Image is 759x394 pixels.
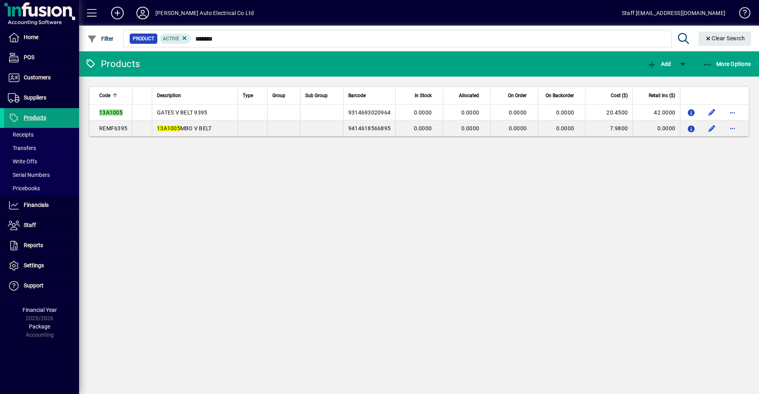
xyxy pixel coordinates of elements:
span: 9314693020964 [348,109,391,116]
span: 0.0000 [414,125,432,131]
div: On Order [495,91,534,100]
span: 0.0000 [461,109,480,116]
span: POS [24,54,34,60]
span: Products [24,114,46,121]
span: Settings [24,262,44,268]
a: Customers [4,68,79,88]
div: Description [157,91,233,100]
span: Support [24,282,43,289]
span: Barcode [348,91,366,100]
span: 0.0000 [414,109,432,116]
button: Filter [85,32,116,46]
span: Financials [24,202,49,208]
em: 13A1005 [99,109,123,116]
span: Code [99,91,110,100]
a: Reports [4,236,79,255]
button: Add [105,6,130,20]
span: Home [24,34,38,40]
em: 13A1005 [157,125,180,131]
div: Sub Group [305,91,338,100]
div: Code [99,91,127,100]
span: Allocated [459,91,479,100]
mat-chip: Activation Status: Active [160,34,191,44]
span: Suppliers [24,94,46,101]
a: Transfers [4,141,79,155]
span: Financial Year [23,307,57,313]
td: 0.0000 [632,120,680,136]
button: More Options [701,57,753,71]
span: 0.0000 [509,125,527,131]
span: Staff [24,222,36,228]
div: In Stock [400,91,439,100]
span: Reports [24,242,43,248]
button: More options [726,122,739,135]
span: 9414618566895 [348,125,391,131]
div: Group [272,91,295,100]
span: 0.0000 [509,109,527,116]
span: 0.0000 [556,125,574,131]
span: Group [272,91,285,100]
button: More options [726,106,739,119]
span: On Backorder [546,91,574,100]
span: Receipts [8,131,34,138]
a: Home [4,28,79,47]
a: Support [4,276,79,296]
span: Retail Inc ($) [649,91,675,100]
td: 42.0000 [632,105,680,120]
span: GATES V BELT 9395 [157,109,207,116]
span: Cost ($) [611,91,628,100]
span: Write Offs [8,158,37,165]
button: Profile [130,6,155,20]
div: Type [243,91,262,100]
span: 0.0000 [556,109,574,116]
span: 0.0000 [461,125,480,131]
button: Edit [706,122,718,135]
a: Receipts [4,128,79,141]
span: Active [163,36,179,41]
div: Staff [EMAIL_ADDRESS][DOMAIN_NAME] [622,7,725,19]
button: Edit [706,106,718,119]
div: [PERSON_NAME] Auto Electrical Co Ltd [155,7,254,19]
td: 7.9800 [585,120,632,136]
a: Pricebooks [4,182,79,195]
a: Write Offs [4,155,79,168]
span: Description [157,91,181,100]
div: On Backorder [543,91,581,100]
div: Barcode [348,91,391,100]
a: Suppliers [4,88,79,108]
span: On Order [508,91,527,100]
button: Add [645,57,673,71]
a: Knowledge Base [733,2,749,27]
td: 20.4500 [585,105,632,120]
button: Clear [699,32,751,46]
a: Serial Numbers [4,168,79,182]
span: Add [647,61,671,67]
div: Products [85,58,140,70]
span: Type [243,91,253,100]
span: Transfers [8,145,36,151]
span: Customers [24,74,51,81]
span: Filter [87,36,114,42]
span: In Stock [415,91,432,100]
span: Pricebooks [8,185,40,191]
span: Package [29,323,50,330]
div: Allocated [448,91,486,100]
span: More Options [703,61,751,67]
a: Settings [4,256,79,276]
span: Product [133,35,154,43]
span: MBO V BELT [157,125,211,131]
span: Serial Numbers [8,172,50,178]
span: REMF6395 [99,125,127,131]
a: Financials [4,195,79,215]
span: Clear Search [705,35,745,41]
a: POS [4,48,79,68]
a: Staff [4,216,79,235]
span: Sub Group [305,91,328,100]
